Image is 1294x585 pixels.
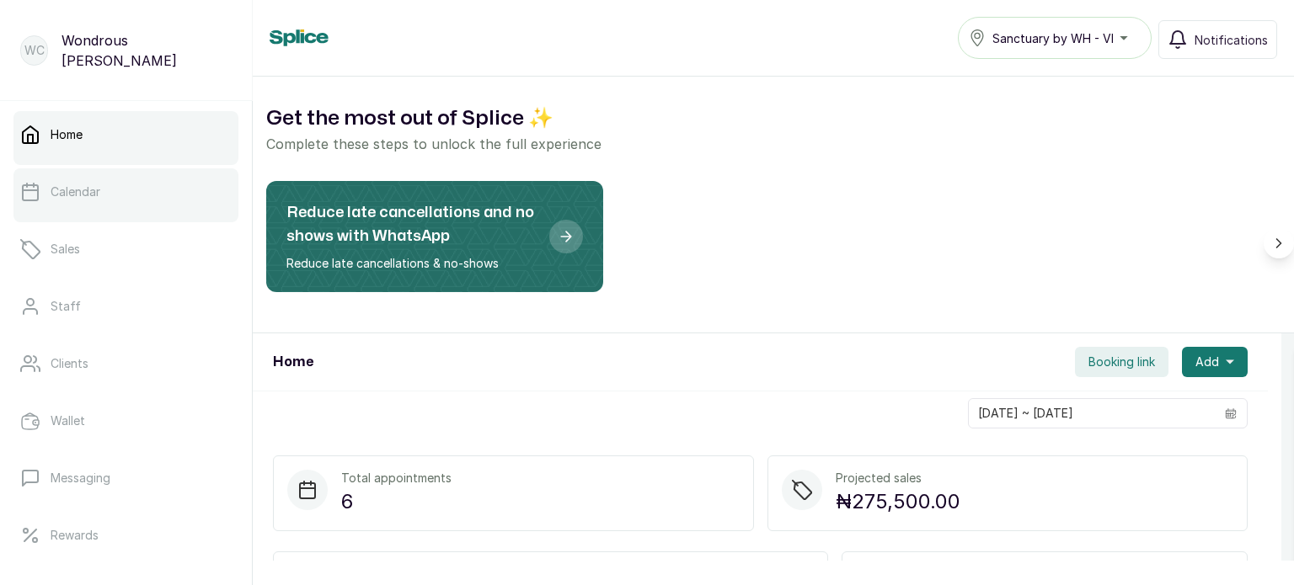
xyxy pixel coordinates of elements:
h2: Get the most out of Splice ✨ [266,104,1281,134]
p: Calendar [51,183,100,200]
span: Notifications [1195,31,1268,49]
p: Projected sales [836,470,960,487]
p: Reduce late cancellations & no-shows [286,255,536,272]
p: Total appointments [341,470,452,487]
span: Sanctuary by WH - VI [992,29,1114,47]
p: Wondrous [PERSON_NAME] [61,30,232,71]
button: Booking link [1075,347,1168,377]
p: Rewards [51,527,99,544]
a: Calendar [13,168,238,215]
p: Home [51,126,83,143]
p: Messaging [51,470,110,487]
div: Reduce late cancellations and no shows with WhatsApp [266,181,603,292]
span: Booking link [1088,354,1155,370]
p: WC [24,42,45,59]
p: Wallet [51,412,85,429]
p: Sales [51,241,80,258]
h1: Home [273,352,313,372]
a: Staff [13,283,238,330]
h2: Reduce late cancellations and no shows with WhatsApp [286,201,536,248]
button: Add [1182,347,1248,377]
a: Sales [13,226,238,273]
input: Select date [969,399,1215,428]
a: Clients [13,340,238,387]
p: 6 [341,487,452,517]
p: Staff [51,298,81,315]
p: ₦275,500.00 [836,487,960,517]
p: Clients [51,355,88,372]
button: Scroll right [1264,228,1294,258]
button: Sanctuary by WH - VI [958,17,1152,59]
svg: calendar [1225,407,1237,419]
span: Add [1195,354,1219,370]
a: Messaging [13,455,238,502]
a: Home [13,111,238,158]
p: Complete these steps to unlock the full experience [266,134,1281,154]
a: Wallet [13,397,238,444]
button: Notifications [1158,20,1277,59]
a: Rewards [13,512,238,559]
